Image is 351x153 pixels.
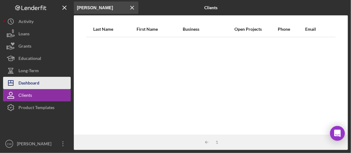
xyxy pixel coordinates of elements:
[204,5,217,10] b: Clients
[3,65,71,77] button: Long-Term
[18,28,30,41] div: Loans
[15,138,55,151] div: [PERSON_NAME]
[3,40,71,52] button: Grants
[213,140,221,145] div: 1
[18,89,32,103] div: Clients
[278,27,305,32] div: Phone
[137,27,182,32] div: First Name
[3,52,71,65] button: Educational
[18,15,34,29] div: Activity
[330,126,345,141] div: Open Intercom Messenger
[18,101,54,115] div: Product Templates
[7,142,12,146] text: CW
[3,28,71,40] button: Loans
[305,27,329,32] div: Email
[18,52,41,66] div: Educational
[74,2,138,14] input: Search
[3,89,71,101] button: Clients
[183,27,218,32] div: Business
[3,77,71,89] button: Dashboard
[18,65,39,78] div: Long-Term
[219,27,277,32] div: Open Projects
[18,77,39,91] div: Dashboard
[3,138,71,150] button: CW[PERSON_NAME]
[93,27,136,32] div: Last Name
[3,101,71,114] button: Product Templates
[3,15,71,28] button: Activity
[18,40,31,54] div: Grants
